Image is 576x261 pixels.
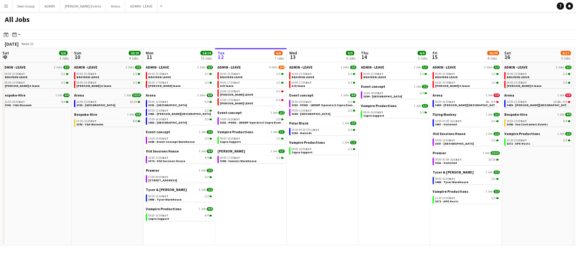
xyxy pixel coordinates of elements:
span: 09:00-17:00 [220,81,240,84]
span: 2 Jobs [197,66,205,69]
span: ADMIN - LEAVE [361,65,384,69]
span: 0/9 [565,94,571,97]
span: BST [19,100,25,104]
span: BST [521,100,527,104]
a: 00:00-23:59BST1/1BRAYDEN LEAVE [5,72,68,79]
span: BST [19,72,25,76]
span: Polar Black [289,121,308,125]
span: BRAYDEN LEAVE [363,75,386,79]
div: Bespoke-Hire1 Job4/418:00-22:00BST4/43386 - Sea Containers Events [504,112,571,131]
a: 08:00-12:00BST2/23403 - [PERSON_NAME][GEOGRAPHIC_DATA] [148,109,212,115]
span: 2/2 [348,109,352,112]
a: 14:30-21:30BST1I6A•0/93409 - [PERSON_NAME][GEOGRAPHIC_DATA] ([GEOGRAPHIC_DATA] Car)) [507,100,570,107]
div: ADMIN - LEAVE2 Jobs2/200:00-23:59BST1/1BRAYDEN LEAVE00:00-23:59BST1/1[PERSON_NAME] A leave [74,65,141,93]
span: 1/1 [276,81,280,84]
span: BST [449,100,455,104]
span: 2/2 [565,132,571,136]
span: 2 Jobs [126,66,134,69]
span: BRAYDEN LEAVE [76,75,99,79]
button: Seen Group [12,0,40,12]
span: 0/9 [491,100,496,103]
span: 1 Job [199,130,205,134]
span: Chris Lane leave [148,84,181,88]
span: Event concept [361,84,385,89]
span: BST [313,128,319,132]
span: 16:00-20:00 [5,100,25,103]
span: 2/2 [350,121,356,125]
span: 2/2 [565,66,571,69]
span: BST [162,117,168,121]
span: BRAYDEN LEAVE [148,75,171,79]
span: 10:00-03:59 (Sat) [435,120,462,123]
a: 16:00-21:00BST10/103391 - [GEOGRAPHIC_DATA] [76,100,140,107]
span: 2/2 [63,66,70,69]
a: 18:00-22:00BST4/43386 - Sea Containers Events [507,119,570,126]
span: 1/1 [61,72,65,75]
span: 3386 - Sea Containers Events [507,122,548,126]
span: 3382 - PEND - (MEWP Operator) Cupra Event Day [220,121,288,124]
span: 1 Job [486,113,492,116]
a: 09:00-17:00BST1/1Ash leave [292,81,355,88]
span: ADMIN - LEAVE [2,65,26,69]
a: ADMIN - LEAVE2 Jobs2/2 [2,65,70,69]
span: 1 Job [342,121,349,125]
span: BST [377,91,383,95]
a: 00:00-23:59BST1/1[PERSON_NAME] A leave [507,81,570,88]
span: 2 Jobs [341,66,349,69]
a: 16:00-18:00BST2/23384 - [GEOGRAPHIC_DATA] [363,91,427,98]
div: Bespoke-Hire1 Job4/416:00-20:00BST4/43341 - V&A Museum [2,93,70,109]
span: 0/1 [276,99,280,102]
span: Bespoke-Hire [2,93,25,97]
span: BST [162,100,168,104]
span: BST [306,100,312,104]
span: 1/1 [491,81,496,84]
span: 3A [486,100,489,103]
span: 2/2 [491,120,496,123]
span: 8/8 [133,120,137,123]
div: ADMIN - LEAVE2 Jobs2/200:00-23:59BST1/1BRAYDEN LEAVE09:00-17:00BST1/1[PERSON_NAME] leave [146,65,213,93]
span: 3/3 [205,118,209,121]
span: BST [234,81,240,84]
span: 2/2 [420,92,424,95]
span: 08:00-20:00 [292,100,312,103]
a: 00:00-23:59BST1/1BRAYDEN LEAVE [148,72,212,79]
span: 1/1 [420,72,424,75]
span: 10:00-12:00 [220,90,240,93]
a: Bespoke-Hire1 Job8/8 [74,112,141,117]
span: BST [521,119,527,123]
span: 2 Jobs [54,66,62,69]
span: BST [234,89,240,93]
span: 3403 - Burgess Park [148,112,211,116]
span: 09:00-17:00 [148,81,168,84]
a: 00:00-23:59BST1/1BRAYDEN LEAVE [507,72,570,79]
span: 2/4 [278,66,285,69]
span: BST [306,81,312,84]
a: Flying Monkey1 Job2/2 [433,112,500,117]
a: 00:00-23:59BST1/1[PERSON_NAME] A leave [5,81,68,88]
span: 1/1 [348,81,352,84]
div: Event concept1 Job2/214:00-20:00BST2/23382 - PEND - (MEWP Operator) Cupra Event Day [217,110,285,130]
span: 8/8 [135,113,141,116]
span: 01:30-12:00 [76,120,97,123]
a: Vampire Productions1 Job2/2 [504,131,571,136]
a: 10:00-03:59 (Sat)BST2/23407 - Outernet [435,119,499,126]
a: Vampire Productions1 Job1/1 [217,130,285,134]
span: BRAYDEN LEAVE [5,75,28,79]
span: 2/2 [278,111,285,115]
div: ADMIN - LEAVE2 Jobs2/200:00-23:59BST1/1BRAYDEN LEAVE00:00-23:59BST1/1[PERSON_NAME] A leave [433,65,500,93]
span: 08:00-12:00 [148,100,168,103]
span: ADMIN - LEAVE [289,65,313,69]
a: 14:00-20:00BST2/23382 - PEND - (MEWP Operator) Cupra Event Day [220,117,283,124]
span: Vampire Productions [361,103,397,108]
div: Polar Black1 Job2/220:30-00:30 (Thu)BST2/23350 - Harrods [289,121,356,140]
button: [PERSON_NAME] Events [60,0,106,12]
div: Vampire Productions1 Job1/108:00-16:00BST1/1Cupra Support [361,103,428,119]
span: Event concept [217,110,242,115]
span: 00:00-23:59 [76,81,97,84]
span: BRAYDEN LEAVE [220,75,243,79]
span: 3402 - Old Royal Naval College [148,121,187,124]
div: ADMIN - LEAVE4 Jobs2/400:00-23:59BST1/1BRAYDEN LEAVE09:00-17:00BST1/1Ash leave10:00-12:00BST0/1[P... [217,65,285,110]
a: Arena1 Job10/10 [74,93,141,97]
a: 20:30-00:30 (Thu)BST2/23350 - Harrods [292,128,355,135]
span: BRAYDEN LEAVE [507,75,529,79]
